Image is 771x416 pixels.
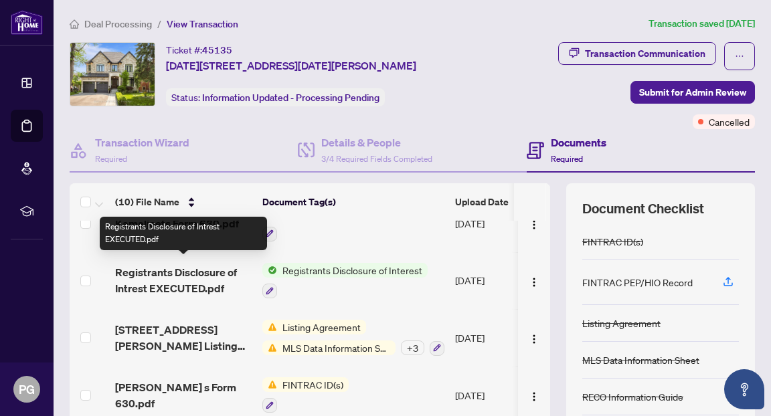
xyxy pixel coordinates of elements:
span: MLS Data Information Sheet [277,340,396,355]
div: RECO Information Guide [582,389,683,404]
span: 3/4 Required Fields Completed [321,154,432,164]
td: [DATE] [450,195,541,252]
span: View Transaction [167,18,238,30]
div: + 3 [401,340,424,355]
button: Logo [523,327,545,348]
th: (10) File Name [110,183,257,221]
span: Deal Processing [84,18,152,30]
th: Document Tag(s) [257,183,450,221]
h4: Transaction Wizard [95,134,189,150]
span: Required [95,154,127,164]
span: ellipsis [735,51,744,61]
button: Logo [523,213,545,234]
button: Status IconListing AgreementStatus IconMLS Data Information Sheet+3 [262,320,444,356]
img: Logo [529,219,539,230]
button: Status IconFINTRAC ID(s) [262,377,349,413]
span: Submit for Admin Review [639,82,746,103]
img: IMG-W12295929_1.jpg [70,43,155,106]
span: 45135 [202,44,232,56]
div: FINTRAC PEP/HIO Record [582,275,693,290]
img: Status Icon [262,263,277,278]
button: Status IconRegistrants Disclosure of Interest [262,263,428,299]
div: Registrants Disclosure of Intrest EXECUTED.pdf [100,217,267,250]
th: Upload Date [450,183,541,221]
div: Transaction Communication [585,43,705,64]
span: Document Checklist [582,199,704,218]
span: home [70,19,79,29]
img: Status Icon [262,340,277,355]
button: Open asap [724,369,764,409]
div: Status: [166,88,385,106]
div: Ticket #: [166,42,232,58]
span: Listing Agreement [277,320,366,334]
button: Transaction Communication [558,42,716,65]
span: [PERSON_NAME] s Form 630.pdf [115,379,252,411]
span: Information Updated - Processing Pending [202,92,379,104]
span: [DATE][STREET_ADDRESS][DATE][PERSON_NAME] [166,58,416,74]
img: Logo [529,277,539,288]
span: Registrants Disclosure of Intrest EXECUTED.pdf [115,264,252,296]
span: [STREET_ADDRESS][PERSON_NAME] Listing agreement.pdf [115,322,252,354]
img: Logo [529,334,539,344]
button: Status IconFINTRAC ID(s) [262,205,349,241]
button: Logo [523,385,545,406]
h4: Documents [551,134,606,150]
span: Required [551,154,583,164]
div: MLS Data Information Sheet [582,352,699,367]
span: Upload Date [455,195,509,209]
td: [DATE] [450,252,541,310]
img: logo [11,10,43,35]
span: Cancelled [709,114,750,129]
span: (10) File Name [115,195,179,209]
div: FINTRAC ID(s) [582,234,643,249]
img: Status Icon [262,320,277,334]
li: / [157,16,161,31]
span: PG [19,380,35,399]
div: Listing Agreement [582,316,661,330]
td: [DATE] [450,309,541,367]
img: Status Icon [262,377,277,392]
span: Registrants Disclosure of Interest [277,263,428,278]
span: FINTRAC ID(s) [277,377,349,392]
article: Transaction saved [DATE] [649,16,755,31]
img: Logo [529,391,539,402]
button: Submit for Admin Review [630,81,755,104]
h4: Details & People [321,134,432,150]
button: Logo [523,270,545,291]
